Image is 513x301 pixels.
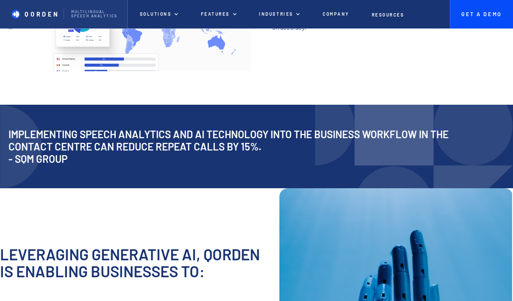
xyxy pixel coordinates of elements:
p: Company [323,11,349,17]
p: Multilingual Speech analytics [71,10,120,18]
p: Industries [259,11,293,17]
p: QORDEN [25,11,60,18]
p: Features [201,11,230,17]
strong: Implementing speech analytics and AI technology into the business workflow in the contact centre ... [8,128,449,153]
p: Solutions [140,11,172,17]
p: Resources [372,12,404,17]
p: Get A Demo [460,11,503,17]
